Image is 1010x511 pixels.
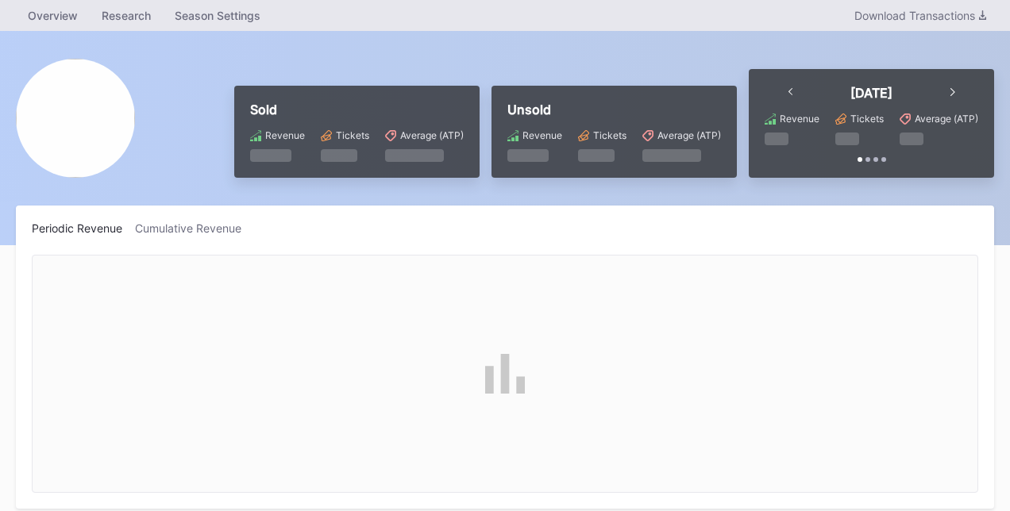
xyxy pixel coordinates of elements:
[265,129,305,141] div: Revenue
[250,102,464,117] div: Sold
[850,113,884,125] div: Tickets
[400,129,464,141] div: Average (ATP)
[850,85,892,101] div: [DATE]
[90,4,163,27] a: Research
[657,129,721,141] div: Average (ATP)
[16,4,90,27] a: Overview
[854,9,986,22] div: Download Transactions
[522,129,562,141] div: Revenue
[336,129,369,141] div: Tickets
[507,102,721,117] div: Unsold
[163,4,272,27] a: Season Settings
[32,221,135,235] div: Periodic Revenue
[915,113,978,125] div: Average (ATP)
[135,221,254,235] div: Cumulative Revenue
[846,5,994,26] button: Download Transactions
[780,113,819,125] div: Revenue
[593,129,626,141] div: Tickets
